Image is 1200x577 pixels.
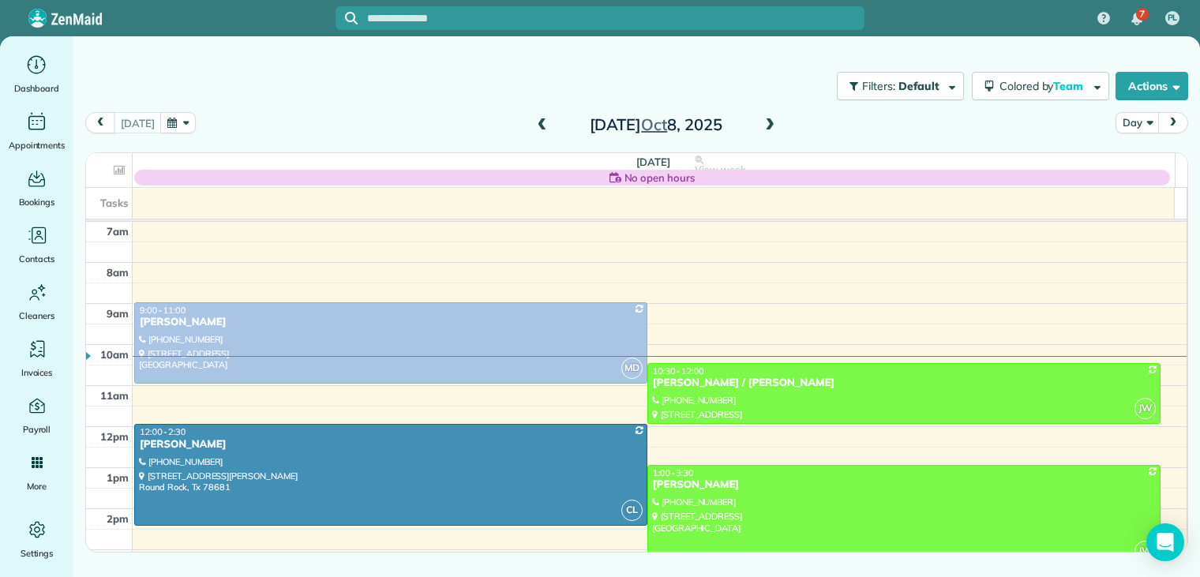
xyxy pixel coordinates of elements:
[6,52,67,96] a: Dashboard
[21,365,53,380] span: Invoices
[862,79,895,93] span: Filters:
[829,72,964,100] a: Filters: Default
[19,308,54,324] span: Cleaners
[85,112,115,133] button: prev
[9,137,66,153] span: Appointments
[653,467,694,478] span: 1:00 - 3:30
[6,393,67,437] a: Payroll
[1134,541,1156,562] span: JW
[1139,8,1145,21] span: 7
[140,426,186,437] span: 12:00 - 2:30
[652,377,1156,390] div: [PERSON_NAME] / [PERSON_NAME]
[23,422,51,437] span: Payroll
[641,114,667,134] span: Oct
[345,12,358,24] svg: Focus search
[100,197,129,209] span: Tasks
[695,163,745,176] span: View week
[107,266,129,279] span: 8am
[140,305,186,316] span: 9:00 - 11:00
[636,155,670,168] span: [DATE]
[652,478,1156,492] div: [PERSON_NAME]
[14,81,59,96] span: Dashboard
[19,194,55,210] span: Bookings
[1053,79,1086,93] span: Team
[1116,112,1159,133] button: Day
[27,478,47,494] span: More
[114,112,161,133] button: [DATE]
[107,225,129,238] span: 7am
[837,72,964,100] button: Filters: Default
[653,365,704,377] span: 10:30 - 12:00
[139,438,643,451] div: [PERSON_NAME]
[107,512,129,525] span: 2pm
[100,389,129,402] span: 11am
[898,79,940,93] span: Default
[972,72,1109,100] button: Colored byTeam
[21,545,54,561] span: Settings
[624,170,696,185] span: No open hours
[557,116,755,133] h2: [DATE] 8, 2025
[6,109,67,153] a: Appointments
[6,223,67,267] a: Contacts
[100,430,129,443] span: 12pm
[107,307,129,320] span: 9am
[139,316,643,329] div: [PERSON_NAME]
[6,517,67,561] a: Settings
[1158,112,1188,133] button: next
[1134,398,1156,419] span: JW
[100,348,129,361] span: 10am
[999,79,1089,93] span: Colored by
[6,279,67,324] a: Cleaners
[6,166,67,210] a: Bookings
[1116,72,1188,100] button: Actions
[1120,2,1153,36] div: 7 unread notifications
[621,358,643,379] span: MD
[6,336,67,380] a: Invoices
[621,500,643,521] span: CL
[107,471,129,484] span: 1pm
[19,251,54,267] span: Contacts
[336,12,358,24] button: Focus search
[1168,12,1178,24] span: PL
[1146,523,1184,561] div: Open Intercom Messenger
